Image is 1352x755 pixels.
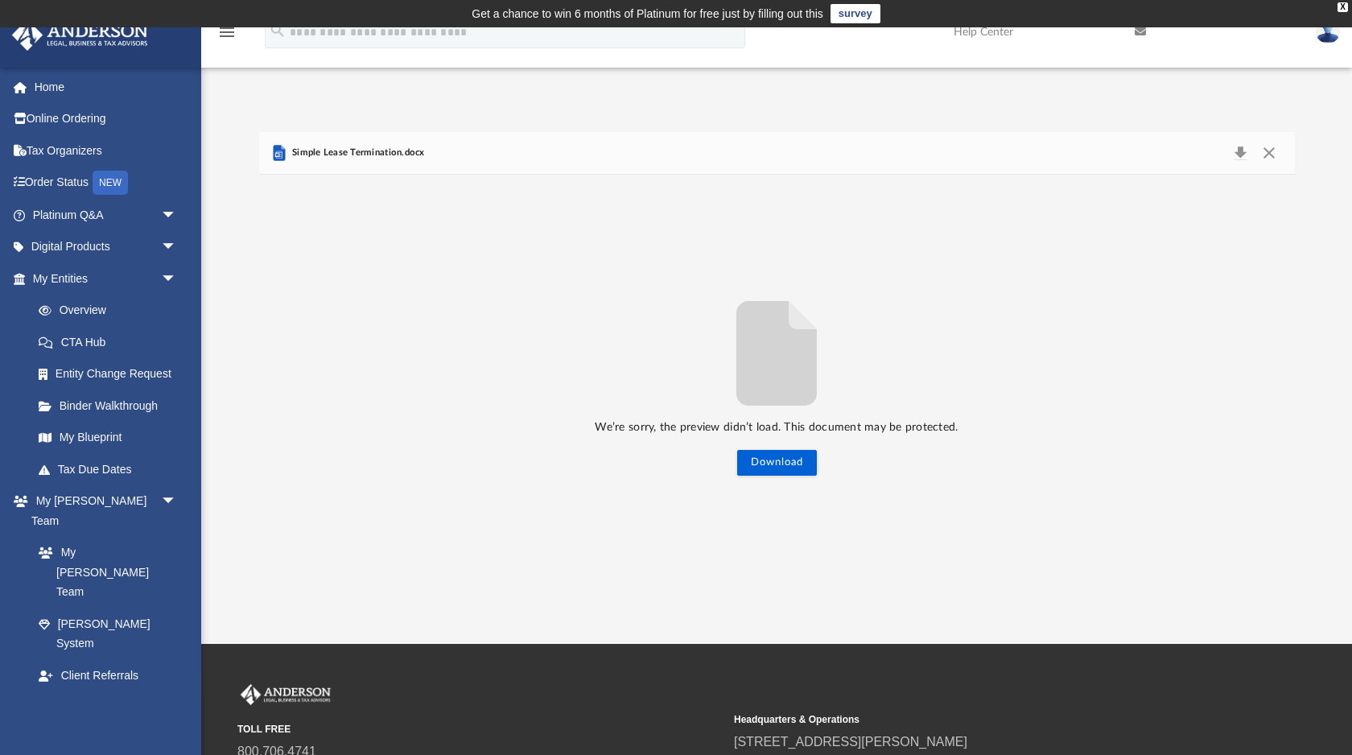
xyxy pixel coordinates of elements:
[161,262,193,295] span: arrow_drop_down
[7,19,153,51] img: Anderson Advisors Platinum Portal
[1226,142,1255,164] button: Download
[1316,20,1340,43] img: User Pic
[161,485,193,518] span: arrow_drop_down
[161,691,193,724] span: arrow_drop_down
[831,4,880,23] a: survey
[1338,2,1348,12] div: close
[11,134,201,167] a: Tax Organizers
[217,23,237,42] i: menu
[259,418,1295,438] p: We’re sorry, the preview didn’t load. This document may be protected.
[23,608,193,659] a: [PERSON_NAME] System
[161,231,193,264] span: arrow_drop_down
[11,262,201,295] a: My Entitiesarrow_drop_down
[161,199,193,232] span: arrow_drop_down
[11,167,201,200] a: Order StatusNEW
[23,358,201,390] a: Entity Change Request
[737,450,817,476] button: Download
[23,422,193,454] a: My Blueprint
[237,684,334,705] img: Anderson Advisors Platinum Portal
[11,103,201,135] a: Online Ordering
[734,735,967,749] a: [STREET_ADDRESS][PERSON_NAME]
[11,231,201,263] a: Digital Productsarrow_drop_down
[11,485,193,537] a: My [PERSON_NAME] Teamarrow_drop_down
[23,659,193,691] a: Client Referrals
[289,146,425,160] span: Simple Lease Termination.docx
[259,175,1295,590] div: File preview
[217,31,237,42] a: menu
[23,326,201,358] a: CTA Hub
[23,453,201,485] a: Tax Due Dates
[734,712,1219,727] small: Headquarters & Operations
[269,22,286,39] i: search
[237,722,723,736] small: TOLL FREE
[23,295,201,327] a: Overview
[1255,142,1284,164] button: Close
[11,691,193,724] a: My Documentsarrow_drop_down
[259,132,1295,590] div: Preview
[23,390,201,422] a: Binder Walkthrough
[23,537,185,609] a: My [PERSON_NAME] Team
[472,4,823,23] div: Get a chance to win 6 months of Platinum for free just by filling out this
[11,199,201,231] a: Platinum Q&Aarrow_drop_down
[93,171,128,195] div: NEW
[11,71,201,103] a: Home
